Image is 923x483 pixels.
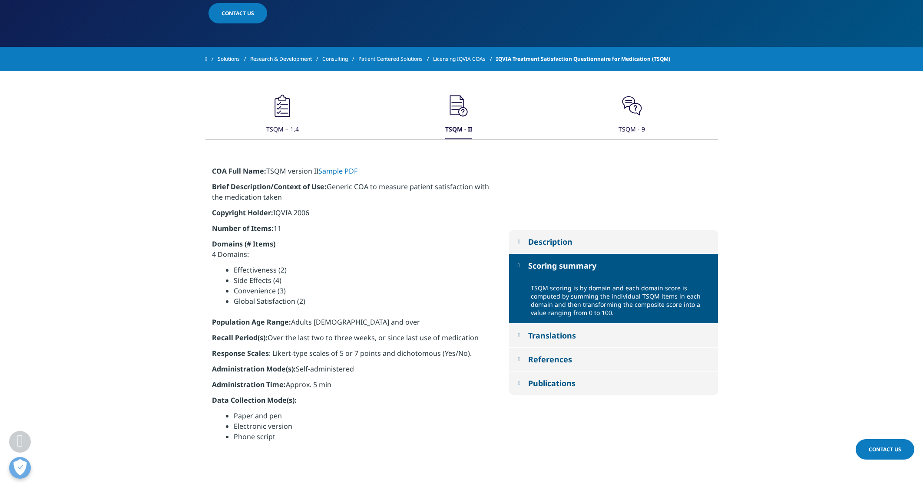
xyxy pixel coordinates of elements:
[265,93,299,139] button: TSQM – 1.4
[212,166,490,181] p: TSQM version II
[212,364,296,374] strong: Administration Mode(s):
[234,275,490,286] li: Side Effects (4)
[509,324,718,347] button: Translations
[212,317,291,327] strong: Population Age Range:
[212,166,266,176] strong: COA Full Name:
[212,380,286,389] strong: Administration Time:
[234,421,490,431] li: Electronic version
[266,121,299,139] div: TSQM – 1.4
[212,364,490,379] p: Self-administered
[509,371,718,395] button: Publications
[208,3,267,23] a: Contact us
[528,378,576,388] div: Publications
[358,51,433,67] a: Patient Centered Solutions
[234,286,490,296] li: Convenience (3)
[212,332,490,348] p: Over the last two to three weeks, or since last use of medication
[531,284,711,317] div: TSQM scoring is by domain and each domain score is computed by summing the individual TSQM items ...
[212,182,327,191] strong: Brief Description/Context of Use:
[212,317,490,332] p: Adults [DEMOGRAPHIC_DATA] and over
[528,237,572,247] div: Description
[528,260,596,271] div: Scoring summary
[509,230,718,253] button: Description
[856,439,914,460] a: Contact Us
[619,121,645,139] div: TSQM - 9
[212,207,490,223] p: IQVIA 2006
[212,181,490,207] p: Generic COA to measure patient satisfaction with the medication taken
[445,121,472,139] div: TSQM - II
[222,10,254,17] span: Contact us
[318,166,357,176] a: Sample PDF
[250,51,322,67] a: Research & Development
[528,354,572,365] div: References
[234,265,490,275] li: Effectiveness (2)
[212,348,269,358] strong: Response Scales
[212,239,275,249] strong: Domains (# Items)
[212,223,274,233] strong: Number of Items:
[218,51,250,67] a: Solutions
[212,208,273,217] strong: Copyright Holder:
[212,379,490,395] p: Approx. 5 min
[212,239,490,265] p: 4 Domains:
[212,333,268,342] strong: Recall Period(s):
[212,223,490,239] p: 11
[234,411,490,421] li: Paper and pen
[234,431,490,442] li: Phone script
[509,348,718,371] button: References
[869,446,901,453] span: Contact Us
[322,51,358,67] a: Consulting
[496,51,670,67] span: IQVIA Treatment Satisfaction Questionnaire for Medication (TSQM)
[212,395,297,405] strong: Data Collection Mode(s):
[9,457,31,479] button: Präferenzen öffnen
[528,330,576,341] div: Translations
[509,254,718,277] button: Scoring summary
[212,348,490,364] p: : Likert-type scales of 5 or 7 points and dichotomous (Yes/No).
[433,51,496,67] a: Licensing IQVIA COAs
[617,93,645,139] button: TSQM - 9
[444,93,472,139] button: TSQM - II
[234,296,490,306] li: Global Satisfaction (2)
